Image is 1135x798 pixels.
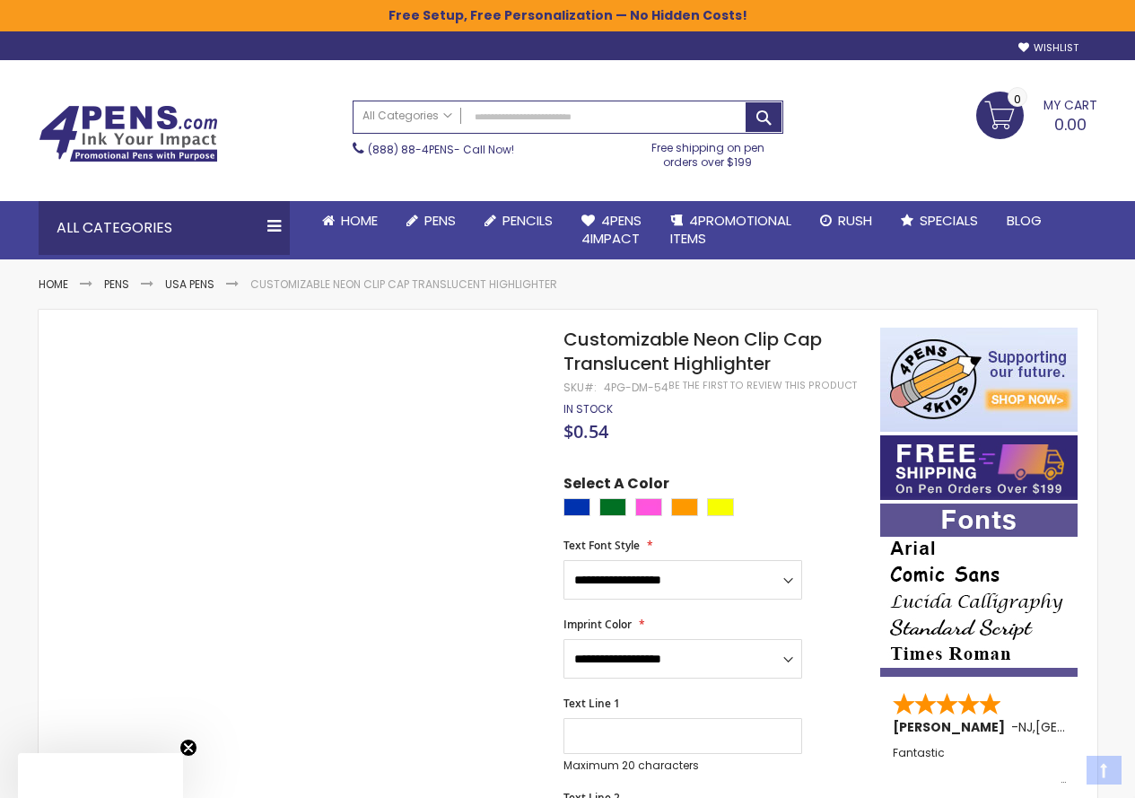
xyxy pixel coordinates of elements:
span: Specials [920,211,978,230]
img: font-personalization-examples [880,504,1078,677]
div: 4PG-DM-54 [604,381,668,395]
div: Availability [563,402,613,417]
img: Free shipping on orders over $199 [880,435,1078,500]
li: Customizable Neon Clip Cap Translucent Highlighter [250,277,557,292]
a: (888) 88-4PENS [368,142,454,157]
a: Pens [104,276,129,292]
span: Text Line 1 [563,696,620,711]
a: All Categories [354,101,461,131]
a: 0.00 0 [976,92,1097,136]
span: All Categories [362,109,452,123]
a: USA Pens [165,276,214,292]
span: 0.00 [1054,113,1087,136]
span: [PERSON_NAME] [893,718,1011,736]
span: Rush [838,211,872,230]
span: In stock [563,401,613,417]
span: Pencils [502,211,553,230]
div: Close teaser [18,753,183,798]
span: Text Font Style [563,538,640,553]
span: Blog [1007,211,1042,230]
span: Pens [424,211,456,230]
div: Fantastic [893,747,1067,785]
a: Pens [392,201,470,241]
div: Orange [671,498,698,516]
span: 4Pens 4impact [581,211,642,248]
img: 4pens 4 kids [880,328,1078,432]
button: Close teaser [179,739,197,757]
span: - Call Now! [368,142,514,157]
a: Specials [886,201,992,241]
p: Maximum 20 characters [563,759,802,773]
a: Home [308,201,392,241]
span: Imprint Color [563,617,632,632]
span: $0.54 [563,419,608,443]
img: 4Pens Custom Pens and Promotional Products [39,105,218,162]
span: Select A Color [563,474,669,498]
a: Be the first to review this product [668,379,857,392]
a: Wishlist [1018,41,1078,55]
span: NJ [1018,718,1033,736]
a: 4Pens4impact [567,201,656,259]
strong: SKU [563,380,597,395]
span: Home [341,211,378,230]
a: Rush [806,201,886,241]
a: Blog [992,201,1056,241]
div: Blue [563,498,590,516]
a: Pencils [470,201,567,241]
a: Home [39,276,68,292]
div: Yellow [707,498,734,516]
div: Free shipping on pen orders over $199 [633,134,783,170]
a: Top [1087,756,1122,785]
span: Customizable Neon Clip Cap Translucent Highlighter [563,327,822,376]
div: Pink [635,498,662,516]
span: 0 [1014,91,1021,108]
span: 4PROMOTIONAL ITEMS [670,211,791,248]
a: 4PROMOTIONALITEMS [656,201,806,259]
div: All Categories [39,201,290,255]
div: Green [599,498,626,516]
